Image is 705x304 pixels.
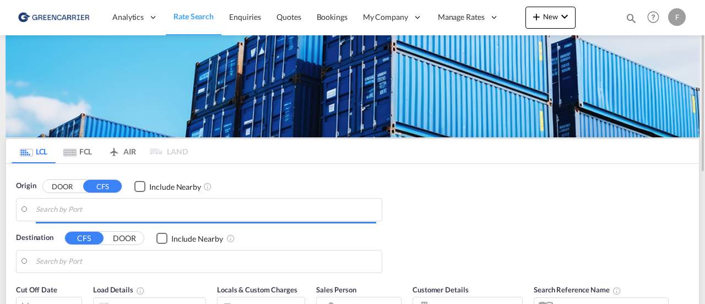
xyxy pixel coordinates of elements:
span: Quotes [276,12,301,22]
button: DOOR [105,232,144,244]
span: Enquiries [229,12,261,22]
md-tab-item: LCL [12,139,56,163]
span: Destination [16,232,53,243]
div: Include Nearby [171,233,223,244]
button: CFS [65,232,104,244]
img: GreenCarrierFCL_LCL.png [6,35,699,137]
div: F [668,8,686,26]
span: Manage Rates [438,12,485,23]
img: 609dfd708afe11efa14177256b0082fb.png [17,5,91,30]
md-icon: Unchecked: Ignores neighbouring ports when fetching rates.Checked : Includes neighbouring ports w... [226,234,235,243]
md-icon: icon-plus 400-fg [530,10,543,23]
span: Load Details [93,285,145,294]
div: icon-magnify [625,12,637,29]
md-tab-item: FCL [56,139,100,163]
span: Cut Off Date [16,285,57,294]
input: Search by Port [36,253,376,270]
md-icon: Your search will be saved by the below given name [612,286,621,295]
span: New [530,12,571,21]
span: Locals & Custom Charges [217,285,297,294]
span: Search Reference Name [534,285,621,294]
button: DOOR [43,180,82,193]
md-tab-item: AIR [100,139,144,163]
md-checkbox: Checkbox No Ink [156,232,223,244]
button: icon-plus 400-fgNewicon-chevron-down [525,7,576,29]
span: Bookings [317,12,348,22]
md-checkbox: Checkbox No Ink [134,180,201,192]
span: Analytics [112,12,144,23]
md-icon: icon-chevron-down [558,10,571,23]
md-icon: Unchecked: Ignores neighbouring ports when fetching rates.Checked : Includes neighbouring ports w... [203,182,212,191]
span: My Company [363,12,408,23]
input: Search by Port [36,201,376,218]
span: Rate Search [173,12,214,21]
md-icon: icon-airplane [107,145,121,153]
div: Help [644,8,668,28]
md-pagination-wrapper: Use the left and right arrow keys to navigate between tabs [12,139,188,163]
span: Origin [16,180,36,191]
span: Help [644,8,663,26]
span: Sales Person [316,285,356,294]
md-icon: Chargeable Weight [136,286,145,295]
md-icon: icon-magnify [625,12,637,24]
span: Customer Details [413,285,468,294]
div: Include Nearby [149,182,201,193]
button: CFS [83,180,122,193]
